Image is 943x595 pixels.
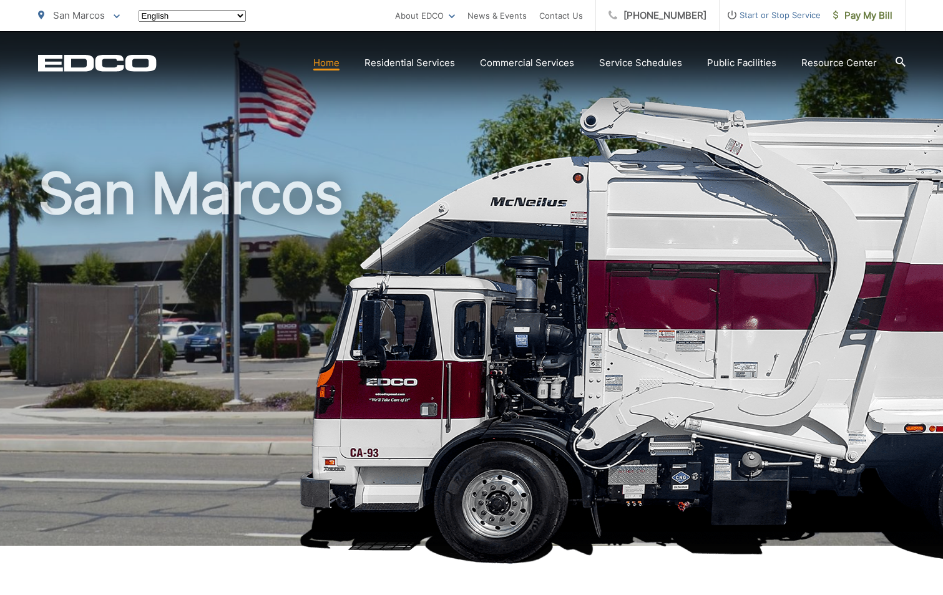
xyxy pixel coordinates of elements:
[599,56,682,70] a: Service Schedules
[395,8,455,23] a: About EDCO
[53,9,105,21] span: San Marcos
[539,8,583,23] a: Contact Us
[364,56,455,70] a: Residential Services
[480,56,574,70] a: Commercial Services
[833,8,892,23] span: Pay My Bill
[38,162,906,557] h1: San Marcos
[139,10,246,22] select: Select a language
[801,56,877,70] a: Resource Center
[38,54,157,72] a: EDCD logo. Return to the homepage.
[467,8,527,23] a: News & Events
[707,56,776,70] a: Public Facilities
[313,56,340,70] a: Home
